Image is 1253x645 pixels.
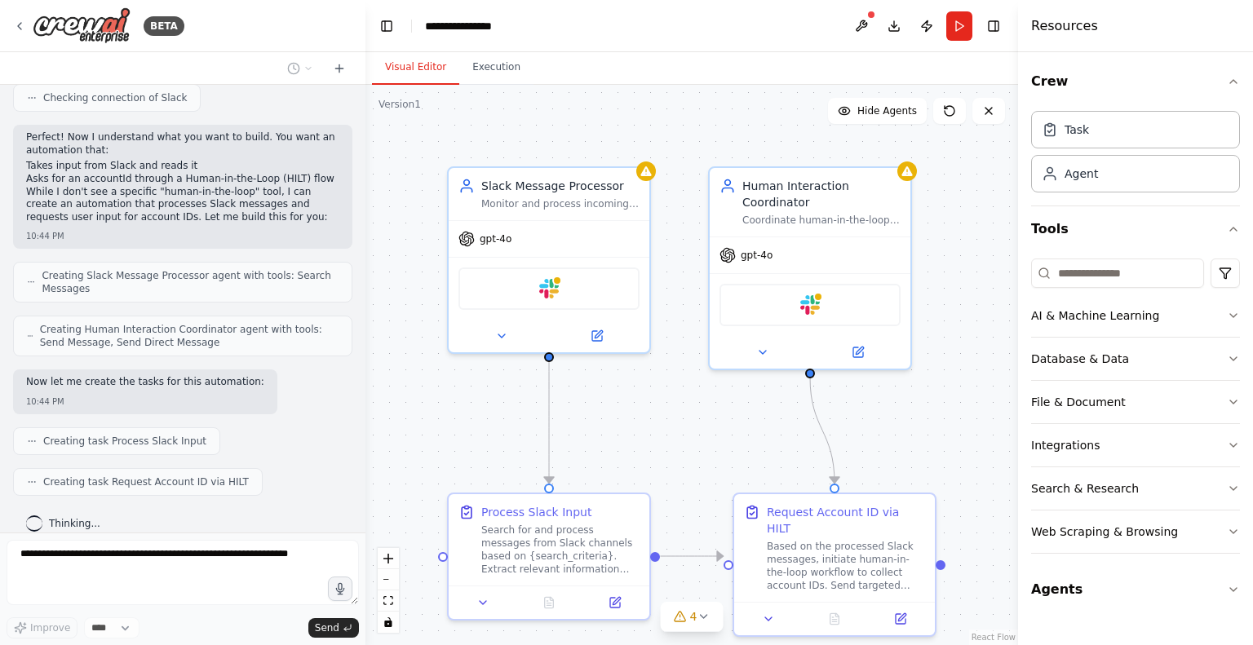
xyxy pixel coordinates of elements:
button: Click to speak your automation idea [328,577,352,601]
g: Edge from 62bf4931-3f34-4d58-bdfd-c3ee09b718cc to 97df842b-b5ed-47a3-a1fe-3424dd520832 [660,548,723,564]
a: React Flow attribution [972,633,1016,642]
h4: Resources [1031,16,1098,36]
div: Human Interaction Coordinator [742,178,901,210]
button: Open in side panel [587,593,643,612]
img: Slack [800,295,820,315]
button: Hide left sidebar [375,15,398,38]
button: No output available [515,593,584,612]
button: Open in side panel [812,342,904,362]
div: Version 1 [379,98,421,111]
button: Integrations [1031,424,1240,466]
button: zoom out [378,569,399,590]
button: Send [308,618,359,638]
img: Slack [539,279,559,298]
button: Tools [1031,206,1240,252]
span: 4 [690,608,697,625]
div: Request Account ID via HILT [767,504,925,537]
nav: breadcrumb [425,18,507,34]
button: Open in side panel [872,609,928,629]
div: Slack Message Processor [481,178,640,194]
button: fit view [378,590,399,612]
button: Hide Agents [828,98,927,124]
div: Process Slack Input [481,504,591,520]
button: 4 [661,602,724,632]
button: Open in side panel [551,326,643,346]
div: Task [1065,121,1089,138]
span: Creating task Request Account ID via HILT [43,475,249,488]
div: Process Slack InputSearch for and process messages from Slack channels based on {search_criteria}... [447,493,651,621]
button: No output available [800,609,870,629]
div: Coordinate human-in-the-loop interactions by sending messages to request account IDs and manage t... [742,214,901,227]
g: Edge from 6ac9c8ce-f1f8-4f8b-9ef2-ade2828aafc8 to 97df842b-b5ed-47a3-a1fe-3424dd520832 [802,377,843,483]
li: Asks for an accountId through a Human-in-the-Loop (HILT) flow [26,173,339,186]
div: Search & Research [1031,480,1139,497]
div: File & Document [1031,394,1126,410]
li: Takes input from Slack and reads it [26,160,339,173]
span: gpt-4o [480,232,511,245]
div: Database & Data [1031,351,1129,367]
div: Crew [1031,104,1240,205]
button: Execution [459,51,534,85]
button: Web Scraping & Browsing [1031,510,1240,553]
div: Web Scraping & Browsing [1031,524,1178,540]
span: Creating task Process Slack Input [43,435,206,448]
button: Start a new chat [326,59,352,78]
span: gpt-4o [741,249,773,262]
div: Based on the processed Slack messages, initiate human-in-the-loop workflow to collect account IDs... [767,540,925,592]
button: Hide right sidebar [982,15,1005,38]
div: 10:44 PM [26,230,339,242]
span: Checking connection of Slack [43,91,187,104]
div: Human Interaction CoordinatorCoordinate human-in-the-loop interactions by sending messages to req... [708,166,912,370]
span: Thinking... [49,517,100,530]
p: Now let me create the tasks for this automation: [26,376,264,389]
p: Perfect! Now I understand what you want to build. You want an automation that: [26,131,339,157]
button: AI & Machine Learning [1031,294,1240,337]
div: Tools [1031,252,1240,567]
button: Visual Editor [372,51,459,85]
span: Improve [30,621,70,634]
span: Send [315,621,339,634]
span: Hide Agents [857,104,917,117]
div: Search for and process messages from Slack channels based on {search_criteria}. Extract relevant ... [481,524,640,576]
div: Integrations [1031,437,1100,453]
img: Logo [33,7,131,44]
button: Database & Data [1031,338,1240,380]
button: Search & Research [1031,467,1240,510]
button: toggle interactivity [378,612,399,633]
button: Agents [1031,567,1240,612]
span: Creating Slack Message Processor agent with tools: Search Messages [42,269,339,295]
span: Creating Human Interaction Coordinator agent with tools: Send Message, Send Direct Message [40,323,339,349]
div: React Flow controls [378,548,399,633]
div: Monitor and process incoming messages from Slack channels, extract relevant information, and prep... [481,197,640,210]
button: zoom in [378,548,399,569]
div: 10:44 PM [26,395,264,408]
button: Crew [1031,59,1240,104]
div: BETA [144,16,184,36]
p: While I don't see a specific "human-in-the-loop" tool, I can create an automation that processes ... [26,186,339,224]
div: AI & Machine Learning [1031,307,1159,324]
div: Agent [1065,166,1098,182]
button: File & Document [1031,381,1240,423]
g: Edge from 92b3e732-7622-41ff-b240-ad1408db928d to 62bf4931-3f34-4d58-bdfd-c3ee09b718cc [541,360,557,483]
div: Slack Message ProcessorMonitor and process incoming messages from Slack channels, extract relevan... [447,166,651,354]
button: Improve [7,617,77,638]
button: Switch to previous chat [281,59,320,78]
div: Request Account ID via HILTBased on the processed Slack messages, initiate human-in-the-loop work... [733,493,936,637]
